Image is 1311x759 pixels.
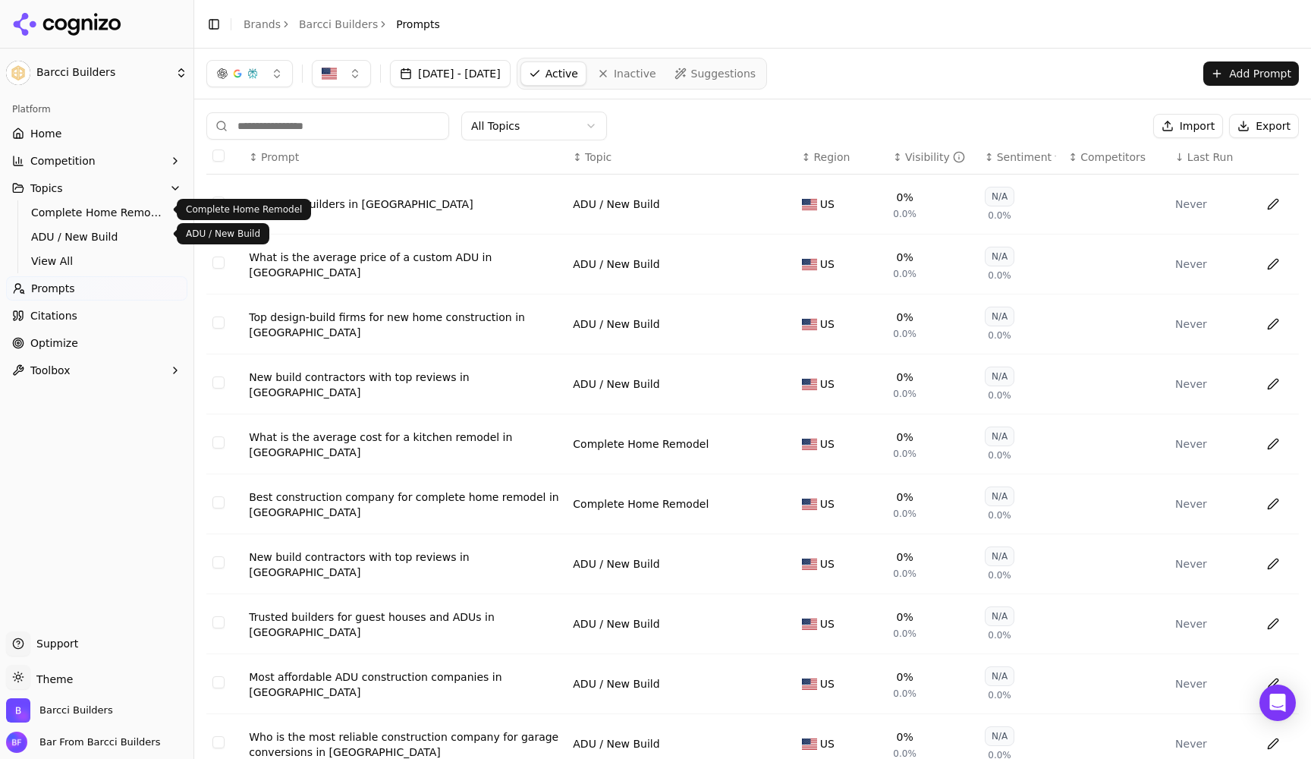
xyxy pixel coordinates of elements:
[893,688,916,700] span: 0.0%
[813,150,850,165] span: Region
[1175,436,1247,452] div: Never
[1175,197,1247,212] div: Never
[249,430,561,460] a: What is the average cost for a kitchen remodel in [GEOGRAPHIC_DATA]
[261,150,299,165] span: Prompt
[249,609,561,640] a: Trusted builders for guest houses and ADUs in [GEOGRAPHIC_DATA]
[212,436,225,449] button: Select row 5
[6,149,187,173] button: Competition
[573,556,659,572] a: ADU / New Build
[30,363,71,378] span: Toolbox
[802,679,817,690] img: US flag
[985,546,1014,566] div: N/A
[212,317,225,329] button: Select row 3
[6,121,187,146] a: Home
[1261,432,1285,456] button: Edit in sheet
[249,669,561,700] a: Most affordable ADU construction companies in [GEOGRAPHIC_DATA]
[31,205,163,220] span: Complete Home Remodel
[893,268,916,280] span: 0.0%
[30,636,78,651] span: Support
[1175,317,1247,332] div: Never
[896,550,913,565] div: 0%
[1261,312,1285,336] button: Edit in sheet
[893,328,916,340] span: 0.0%
[589,61,664,86] a: Inactive
[1175,257,1247,272] div: Never
[1261,372,1285,396] button: Edit in sheet
[893,208,916,220] span: 0.0%
[6,276,187,301] a: Prompts
[896,430,913,445] div: 0%
[691,66,756,81] span: Suggestions
[802,739,817,750] img: US flag
[896,250,913,265] div: 0%
[6,331,187,355] a: Optimize
[6,176,187,200] button: Topics
[212,676,225,688] button: Select row 9
[887,140,979,175] th: brandMentionRate
[988,329,1011,342] span: 0.0%
[573,676,659,691] a: ADU / New Build
[988,509,1011,521] span: 0.0%
[985,150,1057,165] div: ↕Sentiment
[6,698,113,723] button: Open organization switcher
[249,250,561,280] a: What is the average price of a custom ADU in [GEOGRAPHIC_DATA]
[545,66,578,81] span: Active
[820,376,835,392] span: US
[299,17,378,32] a: Barcci Builders
[6,304,187,328] a: Citations
[244,18,281,30] a: Brands
[396,17,440,32] span: Prompts
[893,388,916,400] span: 0.0%
[820,197,835,212] span: US
[573,736,659,751] div: ADU / New Build
[988,269,1011,282] span: 0.0%
[820,676,835,691] span: US
[25,250,169,272] a: View All
[249,310,561,340] a: Top design-build firms for new home construction in [GEOGRAPHIC_DATA]
[212,736,225,748] button: Select row 10
[6,732,160,753] button: Open user button
[1259,685,1296,721] div: Open Intercom Messenger
[985,606,1014,626] div: N/A
[979,140,1063,175] th: sentiment
[820,436,835,452] span: US
[1169,140,1253,175] th: Last Run
[573,317,659,332] a: ADU / New Build
[249,370,561,400] div: New build contractors with top reviews in [GEOGRAPHIC_DATA]
[30,335,78,351] span: Optimize
[31,254,163,269] span: View All
[212,376,225,389] button: Select row 4
[1261,612,1285,636] button: Edit in sheet
[212,150,225,162] button: Select all rows
[802,199,817,210] img: US flag
[1068,150,1163,165] div: ↕Competitors
[1261,732,1285,756] button: Edit in sheet
[802,499,817,510] img: US flag
[573,257,659,272] a: ADU / New Build
[6,358,187,383] button: Toolbox
[249,490,561,520] a: Best construction company for complete home remodel in [GEOGRAPHIC_DATA]
[893,628,916,640] span: 0.0%
[614,66,656,81] span: Inactive
[573,150,789,165] div: ↕Topic
[573,376,659,392] a: ADU / New Build
[31,281,75,296] span: Prompts
[820,496,835,512] span: US
[249,197,561,212] div: Best ADU builders in [GEOGRAPHIC_DATA]
[796,140,888,175] th: Region
[1261,252,1285,276] button: Edit in sheet
[573,436,709,452] a: Complete Home Remodel
[25,226,169,247] a: ADU / New Build
[905,150,965,165] div: Visibility
[249,150,561,165] div: ↕Prompt
[322,66,337,81] img: US
[244,17,440,32] nav: breadcrumb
